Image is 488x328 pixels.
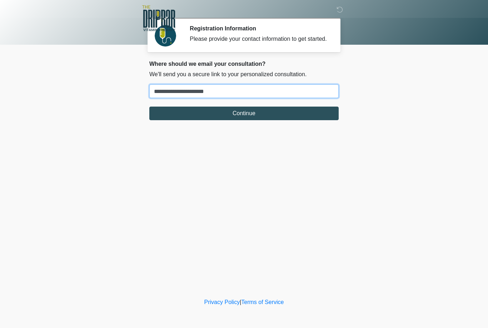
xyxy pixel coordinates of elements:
div: Please provide your contact information to get started. [190,35,328,43]
a: | [240,299,241,305]
a: Privacy Policy [204,299,240,305]
a: Terms of Service [241,299,284,305]
h2: Where should we email your consultation? [149,60,339,67]
img: The DRIPBaR - Lubbock Logo [142,5,175,31]
button: Continue [149,107,339,120]
p: We'll send you a secure link to your personalized consultation. [149,70,339,79]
